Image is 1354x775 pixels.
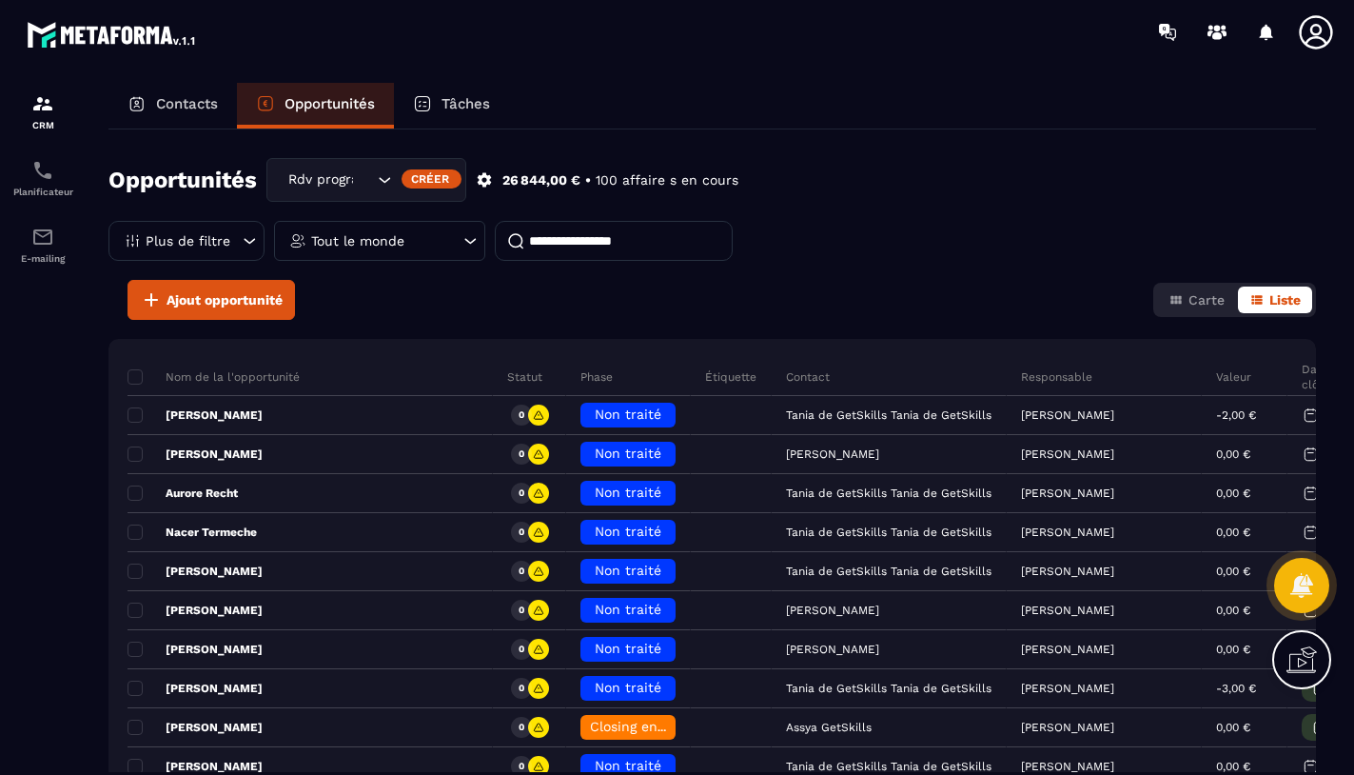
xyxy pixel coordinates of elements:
[596,171,738,189] p: 100 affaire s en cours
[1157,287,1236,313] button: Carte
[394,83,509,129] a: Tâches
[507,369,542,385] p: Statut
[519,721,524,734] p: 0
[285,95,375,112] p: Opportunités
[1216,682,1256,695] p: -3,00 €
[519,487,524,500] p: 0
[128,280,295,320] button: Ajout opportunité
[5,187,81,197] p: Planificateur
[519,643,524,656] p: 0
[128,564,263,579] p: [PERSON_NAME]
[1021,604,1114,617] p: [PERSON_NAME]
[1216,487,1250,500] p: 0,00 €
[1216,565,1250,578] p: 0,00 €
[128,369,300,385] p: Nom de la l'opportunité
[1216,643,1250,656] p: 0,00 €
[595,563,661,578] span: Non traité
[1021,682,1114,695] p: [PERSON_NAME]
[595,407,661,422] span: Non traité
[128,681,263,696] p: [PERSON_NAME]
[1216,760,1250,773] p: 0,00 €
[128,759,263,774] p: [PERSON_NAME]
[1216,369,1251,385] p: Valeur
[1021,447,1114,461] p: [PERSON_NAME]
[1021,721,1114,734] p: [PERSON_NAME]
[402,169,461,189] div: Créer
[580,369,613,385] p: Phase
[595,680,661,695] span: Non traité
[595,758,661,773] span: Non traité
[5,211,81,278] a: emailemailE-mailing
[519,682,524,695] p: 0
[595,641,661,656] span: Non traité
[595,485,661,500] span: Non traité
[705,369,756,385] p: Étiquette
[1021,369,1092,385] p: Responsable
[595,446,661,461] span: Non traité
[128,603,263,618] p: [PERSON_NAME]
[595,524,661,539] span: Non traité
[519,565,524,578] p: 0
[1021,760,1114,773] p: [PERSON_NAME]
[266,158,466,202] div: Search for option
[519,604,524,617] p: 0
[167,290,283,309] span: Ajout opportunité
[128,407,263,423] p: [PERSON_NAME]
[5,253,81,264] p: E-mailing
[284,169,354,190] span: Rdv programmé
[108,83,237,129] a: Contacts
[595,602,661,617] span: Non traité
[5,145,81,211] a: schedulerschedulerPlanificateur
[128,720,263,735] p: [PERSON_NAME]
[128,447,263,462] p: [PERSON_NAME]
[5,120,81,130] p: CRM
[1021,565,1114,578] p: [PERSON_NAME]
[27,17,198,51] img: logo
[786,369,830,385] p: Contact
[31,92,54,115] img: formation
[31,159,54,182] img: scheduler
[31,226,54,248] img: email
[1021,526,1114,539] p: [PERSON_NAME]
[519,760,524,773] p: 0
[1238,287,1312,313] button: Liste
[237,83,394,129] a: Opportunités
[1269,292,1301,308] span: Liste
[442,95,490,112] p: Tâches
[519,447,524,461] p: 0
[128,486,238,501] p: Aurore Recht
[585,171,591,189] p: •
[1021,487,1114,500] p: [PERSON_NAME]
[1216,447,1250,461] p: 0,00 €
[1216,408,1256,422] p: -2,00 €
[1188,292,1225,308] span: Carte
[1216,721,1250,734] p: 0,00 €
[354,169,373,190] input: Search for option
[1021,643,1114,656] p: [PERSON_NAME]
[1216,526,1250,539] p: 0,00 €
[156,95,218,112] p: Contacts
[519,408,524,422] p: 0
[146,234,230,248] p: Plus de filtre
[590,719,698,734] span: Closing en cours
[128,525,257,540] p: Nacer Termeche
[311,234,404,248] p: Tout le monde
[1021,408,1114,422] p: [PERSON_NAME]
[108,161,257,199] h2: Opportunités
[1216,604,1250,617] p: 0,00 €
[5,78,81,145] a: formationformationCRM
[502,171,580,189] p: 26 844,00 €
[128,642,263,657] p: [PERSON_NAME]
[519,526,524,539] p: 0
